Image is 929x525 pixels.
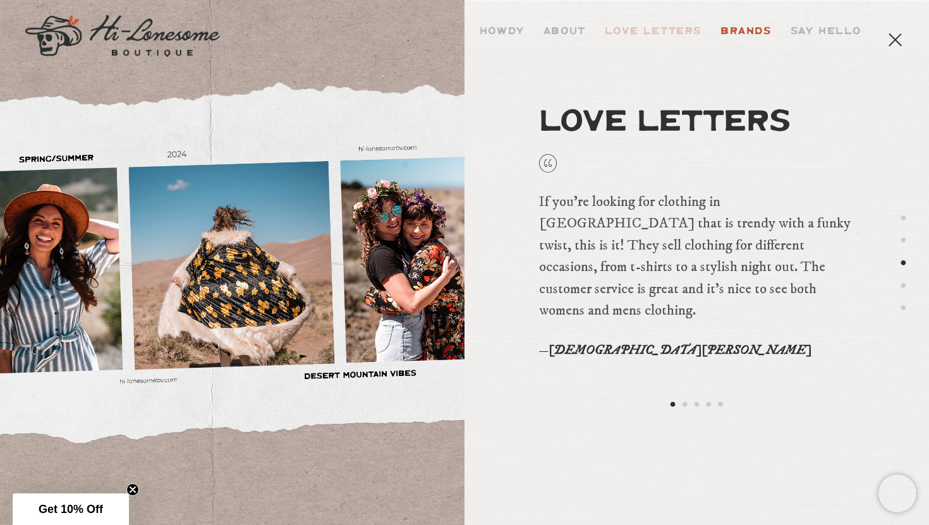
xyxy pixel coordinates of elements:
[900,277,907,293] button: 4
[549,342,811,358] span: [DEMOGRAPHIC_DATA][PERSON_NAME]
[705,397,712,413] button: 4
[539,346,549,357] span: —
[539,191,855,322] span: If you’re looking for clothing in [GEOGRAPHIC_DATA] that is trendy with a funky twist, this is it...
[900,232,907,248] button: 2
[717,397,724,413] button: 5
[681,397,688,413] button: 2
[13,493,129,525] div: Get 10% OffClose teaser
[900,255,907,271] button: 3
[900,300,907,316] button: 5
[39,503,103,516] span: Get 10% Off
[669,397,676,413] button: 1
[539,104,855,141] span: Love Letters
[878,474,916,512] iframe: Chatra live chat
[900,210,907,226] button: 1
[25,15,220,57] img: logo
[693,397,700,413] button: 3
[126,483,139,496] button: Close teaser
